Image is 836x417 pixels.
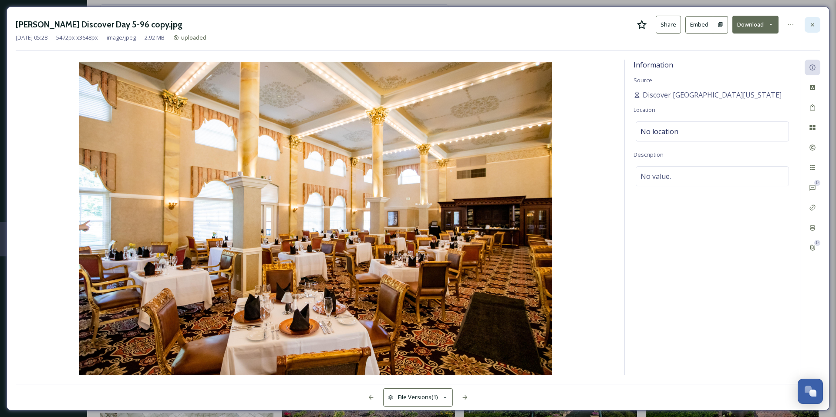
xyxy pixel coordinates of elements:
[634,151,664,158] span: Description
[634,76,652,84] span: Source
[640,171,671,182] span: No value.
[798,379,823,404] button: Open Chat
[383,388,453,406] button: File Versions(1)
[640,126,678,137] span: No location
[16,34,47,42] span: [DATE] 05:28
[685,16,713,34] button: Embed
[634,106,655,114] span: Location
[16,62,616,377] img: 1bMgFIoB1qKpvEtE_hfySt0Ydw8phfWIH.jpg
[814,240,820,246] div: 0
[643,90,782,100] span: Discover [GEOGRAPHIC_DATA][US_STATE]
[634,60,673,70] span: Information
[181,34,206,41] span: uploaded
[16,18,182,31] h3: [PERSON_NAME] Discover Day 5-96 copy.jpg
[814,180,820,186] div: 0
[656,16,681,34] button: Share
[107,34,136,42] span: image/jpeg
[145,34,165,42] span: 2.92 MB
[732,16,779,34] button: Download
[56,34,98,42] span: 5472 px x 3648 px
